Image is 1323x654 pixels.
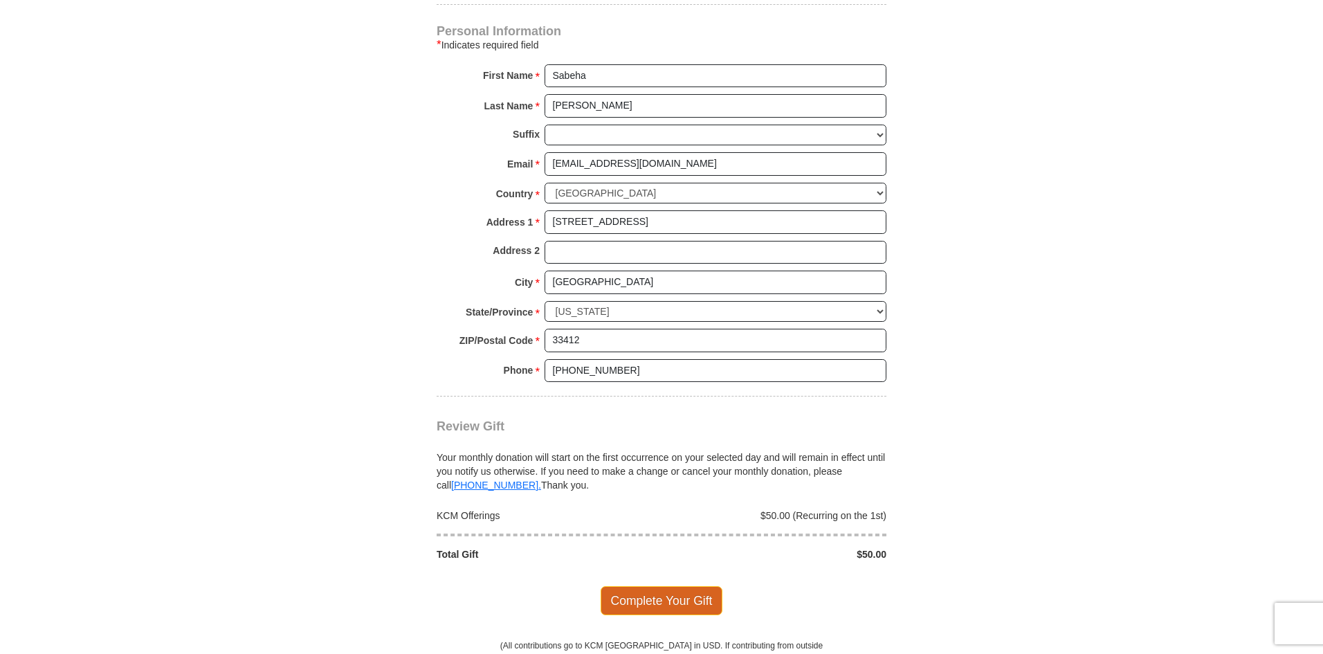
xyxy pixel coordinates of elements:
[430,509,662,523] div: KCM Offerings
[760,510,886,521] span: $50.00 (Recurring on the 1st)
[493,241,540,260] strong: Address 2
[504,361,533,380] strong: Phone
[496,184,533,203] strong: Country
[484,96,533,116] strong: Last Name
[437,37,886,53] div: Indicates required field
[483,66,533,85] strong: First Name
[430,547,662,561] div: Total Gift
[507,154,533,174] strong: Email
[437,434,886,492] div: Your monthly donation will start on the first occurrence on your selected day and will remain in ...
[459,331,533,350] strong: ZIP/Postal Code
[437,26,886,37] h4: Personal Information
[466,302,533,322] strong: State/Province
[515,273,533,292] strong: City
[486,212,533,232] strong: Address 1
[451,480,541,491] a: [PHONE_NUMBER].
[437,419,504,433] span: Review Gift
[513,125,540,144] strong: Suffix
[601,586,723,615] span: Complete Your Gift
[661,547,894,561] div: $50.00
